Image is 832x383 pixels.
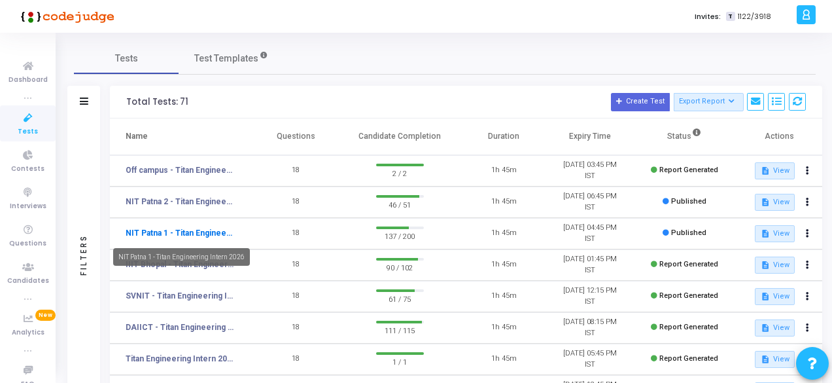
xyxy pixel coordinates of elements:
[760,198,769,207] mat-icon: description
[126,290,234,302] a: SVNIT - Titan Engineering Intern 2026
[253,218,339,249] td: 18
[738,11,771,22] span: 1122/3918
[376,261,424,274] span: 90 / 102
[726,12,735,22] span: T
[659,291,718,300] span: Report Generated
[376,292,424,305] span: 61 / 75
[10,201,46,212] span: Interviews
[755,194,795,211] button: View
[760,292,769,301] mat-icon: description
[674,93,744,111] button: Export Report
[253,249,339,281] td: 18
[755,257,795,274] button: View
[253,281,339,312] td: 18
[760,355,769,364] mat-icon: description
[376,323,424,337] span: 111 / 115
[659,323,718,331] span: Report Generated
[460,344,547,375] td: 1h 45m
[11,164,44,175] span: Contests
[115,52,138,65] span: Tests
[376,198,424,211] span: 46 / 51
[547,312,633,344] td: [DATE] 08:15 PM IST
[460,281,547,312] td: 1h 45m
[253,344,339,375] td: 18
[253,312,339,344] td: 18
[460,249,547,281] td: 1h 45m
[755,162,795,179] button: View
[12,327,44,338] span: Analytics
[253,119,339,155] th: Questions
[113,248,250,266] div: NIT Patna 1 - Titan Engineering Intern 2026
[671,228,706,237] span: Published
[760,261,769,270] mat-icon: description
[9,238,46,249] span: Questions
[611,93,670,111] button: Create Test
[659,354,718,363] span: Report Generated
[659,166,718,174] span: Report Generated
[760,166,769,175] mat-icon: description
[460,218,547,249] td: 1h 45m
[547,281,633,312] td: [DATE] 12:15 PM IST
[194,52,258,65] span: Test Templates
[659,260,718,268] span: Report Generated
[755,225,795,242] button: View
[460,155,547,187] td: 1h 45m
[755,288,795,305] button: View
[18,126,38,137] span: Tests
[633,119,736,155] th: Status
[126,321,234,333] a: DAIICT - Titan Engineering Intern 2026
[7,276,49,287] span: Candidates
[755,319,795,337] button: View
[460,187,547,218] td: 1h 45m
[547,344,633,375] td: [DATE] 05:45 PM IST
[126,97,188,107] div: Total Tests: 71
[760,323,769,333] mat-icon: description
[9,75,48,86] span: Dashboard
[16,3,114,29] img: logo
[253,155,339,187] td: 18
[736,119,822,155] th: Actions
[695,11,721,22] label: Invites:
[547,249,633,281] td: [DATE] 01:45 PM IST
[547,155,633,187] td: [DATE] 03:45 PM IST
[376,229,424,242] span: 137 / 200
[126,196,234,208] a: NIT Patna 2 - Titan Engineering Intern 2026
[547,187,633,218] td: [DATE] 06:45 PM IST
[460,312,547,344] td: 1h 45m
[755,351,795,368] button: View
[126,353,234,365] a: Titan Engineering Intern 2026
[547,119,633,155] th: Expiry Time
[547,218,633,249] td: [DATE] 04:45 PM IST
[35,310,56,321] span: New
[760,229,769,238] mat-icon: description
[339,119,460,155] th: Candidate Completion
[126,164,234,176] a: Off campus - Titan Engineering Intern 2026
[376,166,424,179] span: 2 / 2
[671,197,706,206] span: Published
[460,119,547,155] th: Duration
[376,355,424,368] span: 1 / 1
[78,183,90,327] div: Filters
[126,227,234,239] a: NIT Patna 1 - Titan Engineering Intern 2026
[110,119,253,155] th: Name
[253,187,339,218] td: 18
